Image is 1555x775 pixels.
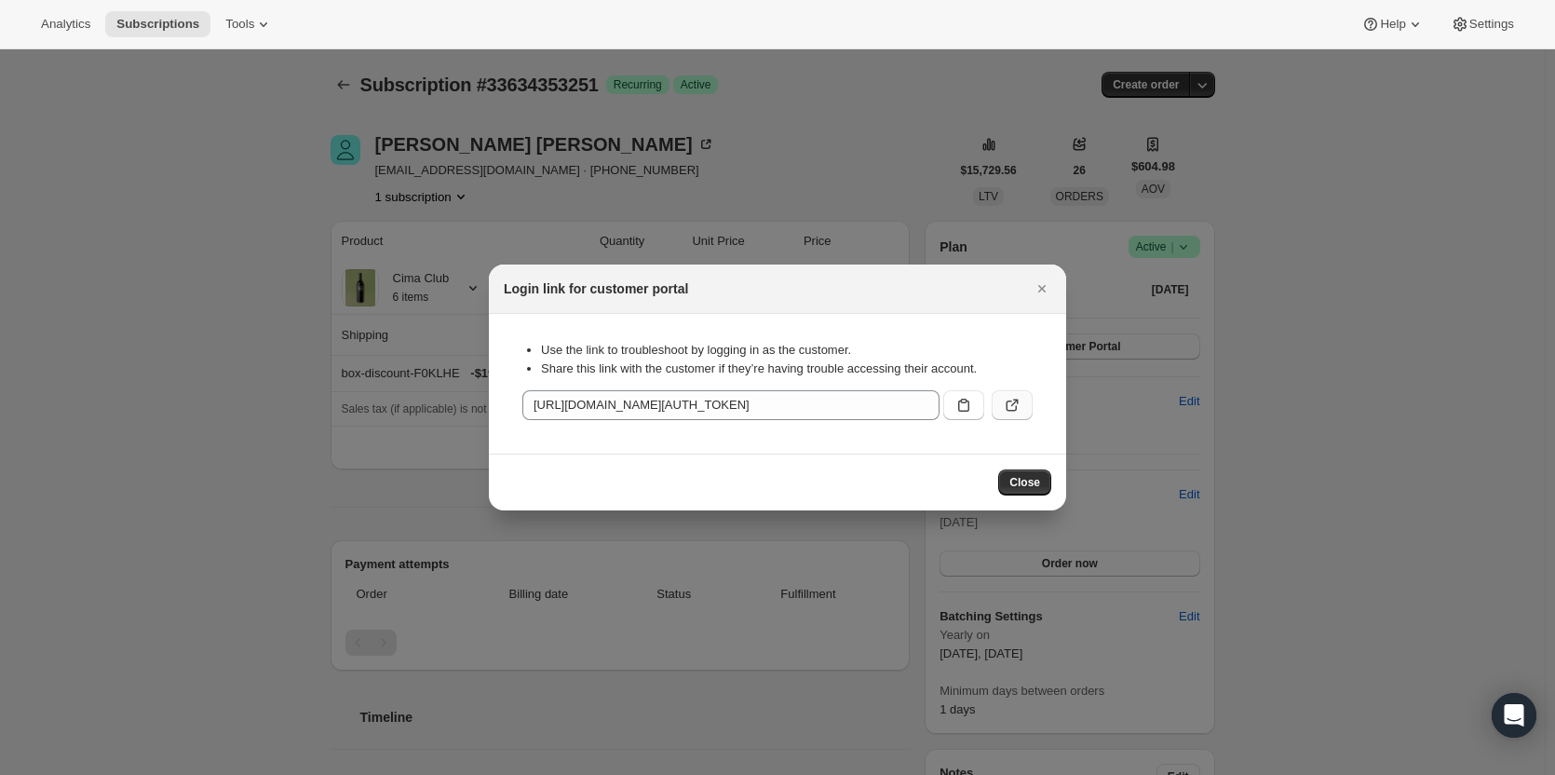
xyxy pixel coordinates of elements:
button: Close [998,469,1051,496]
button: Analytics [30,11,101,37]
span: Settings [1469,17,1514,32]
span: Help [1380,17,1405,32]
span: Analytics [41,17,90,32]
button: Help [1350,11,1435,37]
button: Close [1029,276,1055,302]
button: Tools [214,11,284,37]
button: Subscriptions [105,11,210,37]
li: Use the link to troubleshoot by logging in as the customer. [541,341,1033,360]
button: Settings [1440,11,1525,37]
h2: Login link for customer portal [504,279,688,298]
li: Share this link with the customer if they’re having trouble accessing their account. [541,360,1033,378]
span: Tools [225,17,254,32]
div: Open Intercom Messenger [1492,693,1536,738]
span: Subscriptions [116,17,199,32]
span: Close [1009,475,1040,490]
